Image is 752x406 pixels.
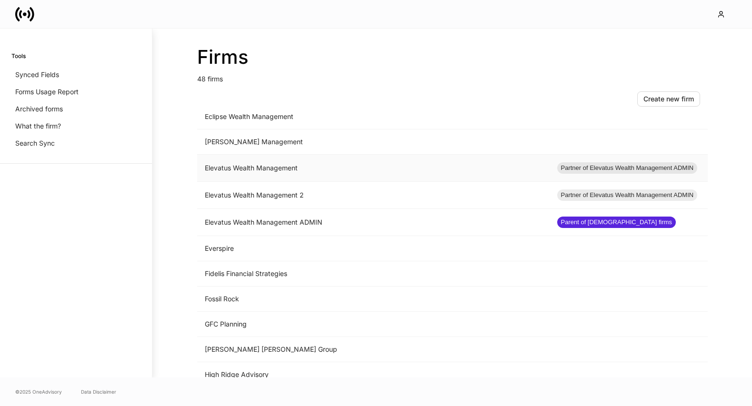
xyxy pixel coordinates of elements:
p: Forms Usage Report [15,87,79,97]
p: Search Sync [15,139,55,148]
h2: Firms [197,46,708,69]
td: Everspire [197,236,550,261]
a: Search Sync [11,135,140,152]
p: What the firm? [15,121,61,131]
td: [PERSON_NAME] Management [197,129,550,155]
td: Eclipse Wealth Management [197,104,550,129]
a: Forms Usage Report [11,83,140,100]
a: Synced Fields [11,66,140,83]
td: Elevatus Wealth Management 2 [197,182,550,209]
td: GFC Planning [197,312,550,337]
div: Create new firm [643,94,694,104]
span: Partner of Elevatus Wealth Management ADMIN [557,190,698,200]
p: 48 firms [197,69,708,84]
span: © 2025 OneAdvisory [15,388,62,396]
td: Elevatus Wealth Management ADMIN [197,209,550,236]
h6: Tools [11,51,26,60]
button: Create new firm [637,91,700,107]
a: Archived forms [11,100,140,118]
td: Elevatus Wealth Management [197,155,550,182]
td: High Ridge Advisory [197,362,550,387]
span: Parent of [DEMOGRAPHIC_DATA] firms [557,218,676,227]
td: Fidelis Financial Strategies [197,261,550,287]
a: Data Disclaimer [81,388,116,396]
td: Fossil Rock [197,287,550,312]
a: What the firm? [11,118,140,135]
span: Partner of Elevatus Wealth Management ADMIN [557,163,698,173]
td: [PERSON_NAME] [PERSON_NAME] Group [197,337,550,362]
p: Archived forms [15,104,63,114]
p: Synced Fields [15,70,59,79]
